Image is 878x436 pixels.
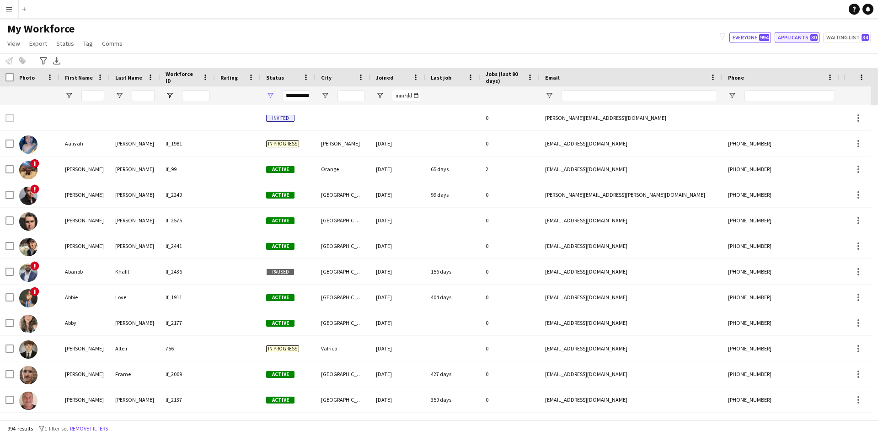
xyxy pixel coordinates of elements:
div: [GEOGRAPHIC_DATA] [316,361,370,387]
app-action-btn: Export XLSX [51,55,62,66]
div: [EMAIL_ADDRESS][DOMAIN_NAME] [540,336,723,361]
span: Active [266,371,294,378]
div: [PERSON_NAME] [59,387,110,412]
div: [PERSON_NAME] [110,208,160,233]
div: 427 days [425,361,480,387]
div: lf_2177 [160,310,215,335]
span: City [321,74,332,81]
span: Last Name [115,74,142,81]
button: Open Filter Menu [166,92,174,100]
div: [PHONE_NUMBER] [723,182,840,207]
a: Tag [80,38,96,49]
span: First Name [65,74,93,81]
button: Remove filters [68,424,110,434]
span: Rating [220,74,238,81]
span: ! [30,261,39,270]
span: Active [266,320,294,327]
div: [EMAIL_ADDRESS][DOMAIN_NAME] [540,361,723,387]
span: Last job [431,74,451,81]
div: [DATE] [370,361,425,387]
button: Open Filter Menu [65,92,73,100]
div: [EMAIL_ADDRESS][DOMAIN_NAME] [540,156,723,182]
span: Invited [266,115,294,122]
img: Abby Warren [19,315,37,333]
div: [PERSON_NAME] [110,182,160,207]
button: Applicants30 [775,32,819,43]
div: [EMAIL_ADDRESS][DOMAIN_NAME] [540,285,723,310]
div: [PERSON_NAME] [110,387,160,412]
div: [EMAIL_ADDRESS][DOMAIN_NAME] [540,310,723,335]
div: lf_1981 [160,131,215,156]
span: 30 [810,34,818,41]
div: 0 [480,285,540,310]
div: lf_2137 [160,387,215,412]
div: 65 days [425,156,480,182]
app-action-btn: Advanced filters [38,55,49,66]
div: Abanob [59,259,110,284]
div: [PERSON_NAME] [110,156,160,182]
div: [PHONE_NUMBER] [723,310,840,335]
div: 0 [480,131,540,156]
button: Everyone994 [729,32,771,43]
div: [EMAIL_ADDRESS][DOMAIN_NAME] [540,259,723,284]
div: [PERSON_NAME] [59,156,110,182]
div: [PHONE_NUMBER] [723,285,840,310]
div: [DATE] [370,259,425,284]
div: [DATE] [370,285,425,310]
span: My Workforce [7,22,75,36]
div: 2 [480,156,540,182]
div: [PERSON_NAME] [59,336,110,361]
input: Joined Filter Input [392,90,420,101]
div: [DATE] [370,156,425,182]
span: Paused [266,269,294,275]
div: [GEOGRAPHIC_DATA] [316,285,370,310]
span: ! [30,159,39,168]
span: Active [266,166,294,173]
img: Adam Frame [19,366,37,384]
span: 34 [862,34,869,41]
div: [PHONE_NUMBER] [723,361,840,387]
input: Last Name Filter Input [132,90,155,101]
div: [PHONE_NUMBER] [723,208,840,233]
input: Phone Filter Input [744,90,834,101]
span: Tag [83,39,93,48]
div: Abbie [59,285,110,310]
div: 756 [160,336,215,361]
span: Comms [102,39,123,48]
button: Waiting list34 [823,32,871,43]
div: 99 days [425,182,480,207]
img: Abanob Khalil [19,264,37,282]
div: [DATE] [370,233,425,258]
div: [PERSON_NAME][EMAIL_ADDRESS][PERSON_NAME][DOMAIN_NAME] [540,182,723,207]
div: [DATE] [370,131,425,156]
div: Frame [110,361,160,387]
span: Phone [728,74,744,81]
span: ! [30,287,39,296]
input: Row Selection is disabled for this row (unchecked) [5,114,14,122]
div: [EMAIL_ADDRESS][DOMAIN_NAME] [540,131,723,156]
span: 1 filter set [44,425,68,432]
div: [DATE] [370,182,425,207]
div: 0 [480,310,540,335]
div: [PHONE_NUMBER] [723,233,840,258]
div: [EMAIL_ADDRESS][DOMAIN_NAME] [540,387,723,412]
div: Aaliyah [59,131,110,156]
div: Khalil [110,259,160,284]
div: lf_2009 [160,361,215,387]
span: 994 [759,34,769,41]
div: [GEOGRAPHIC_DATA] [316,259,370,284]
img: Aaron Hanick [19,187,37,205]
input: Email Filter Input [562,90,717,101]
img: Aaron Bolton [19,161,37,179]
div: [EMAIL_ADDRESS][DOMAIN_NAME] [540,233,723,258]
div: Abby [59,310,110,335]
img: Aaron Peralta [19,212,37,231]
div: 0 [480,105,540,130]
div: [GEOGRAPHIC_DATA] [316,310,370,335]
div: 0 [480,336,540,361]
div: [PERSON_NAME] [59,233,110,258]
button: Open Filter Menu [266,92,274,100]
div: [PERSON_NAME] [59,182,110,207]
span: View [7,39,20,48]
div: [PHONE_NUMBER] [723,156,840,182]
